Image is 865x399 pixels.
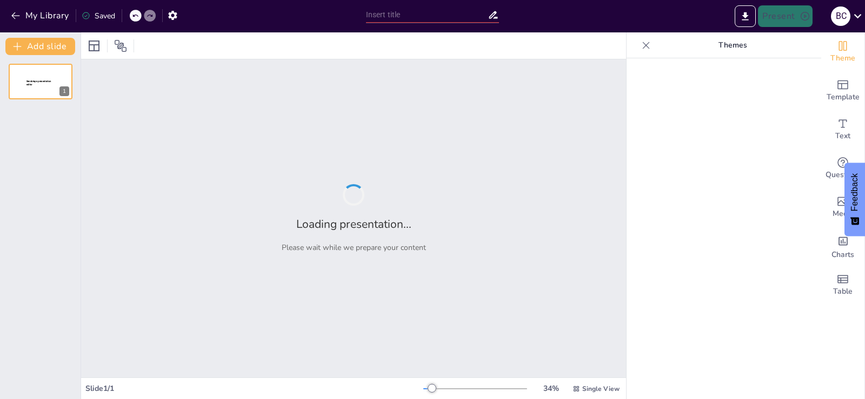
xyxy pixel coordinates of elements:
[26,80,51,86] span: Sendsteps presentation editor
[831,6,850,26] div: B C
[5,38,75,55] button: Add slide
[821,71,864,110] div: Add ready made slides
[821,32,864,71] div: Change the overall theme
[831,249,854,261] span: Charts
[850,173,860,211] span: Feedback
[8,7,74,24] button: My Library
[582,384,620,393] span: Single View
[830,52,855,64] span: Theme
[844,163,865,236] button: Feedback - Show survey
[835,130,850,142] span: Text
[827,91,860,103] span: Template
[821,149,864,188] div: Get real-time input from your audience
[821,188,864,227] div: Add images, graphics, shapes or video
[831,5,850,27] button: B C
[821,266,864,305] div: Add a table
[833,286,853,297] span: Table
[82,11,115,21] div: Saved
[821,227,864,266] div: Add charts and graphs
[758,5,812,27] button: Present
[9,64,72,99] div: 1
[114,39,127,52] span: Position
[85,37,103,55] div: Layout
[655,32,810,58] p: Themes
[296,217,411,232] h2: Loading presentation...
[366,7,488,23] input: Insert title
[538,383,564,394] div: 34 %
[735,5,756,27] button: Export to PowerPoint
[833,208,854,220] span: Media
[85,383,423,394] div: Slide 1 / 1
[59,86,69,96] div: 1
[821,110,864,149] div: Add text boxes
[282,242,426,253] p: Please wait while we prepare your content
[826,169,861,181] span: Questions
